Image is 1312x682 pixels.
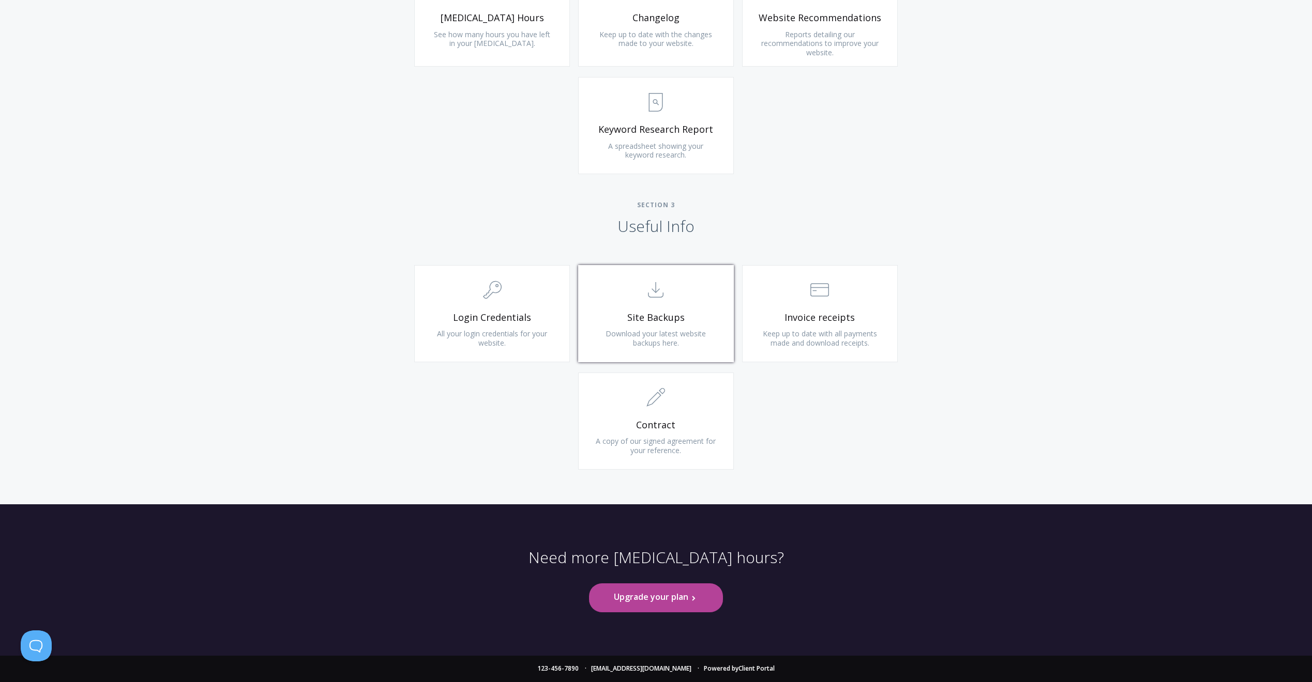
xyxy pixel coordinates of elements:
[594,419,718,431] span: Contract
[761,29,879,57] span: Reports detailing our recommendations to improve your website.
[434,29,550,49] span: See how many hours you have left in your [MEDICAL_DATA].
[693,665,775,672] li: Powered by
[596,436,716,455] span: A copy of our signed agreement for your reference.
[594,12,718,24] span: Changelog
[594,123,718,135] span: Keyword Research Report
[763,329,877,348] span: Keep up to date with all payments made and download receipts.
[738,664,775,673] a: Client Portal
[599,29,712,49] span: Keep up to date with the changes made to your website.
[578,373,734,470] a: Contract A copy of our signed agreement for your reference.
[537,664,579,673] a: 123-456-7890
[414,265,570,362] a: Login Credentials All your login credentials for your website.
[578,77,734,174] a: Keyword Research Report A spreadsheet showing your keyword research.
[578,265,734,362] a: Site Backups Download your latest website backups here.
[594,312,718,323] span: Site Backups
[529,548,784,584] p: Need more [MEDICAL_DATA] hours?
[742,265,898,362] a: Invoice receipts Keep up to date with all payments made and download receipts.
[591,664,691,673] a: [EMAIL_ADDRESS][DOMAIN_NAME]
[608,141,703,160] span: A spreadsheet showing your keyword research.
[437,329,547,348] span: All your login credentials for your website.
[21,630,52,661] iframe: Toggle Customer Support
[589,583,722,612] a: Upgrade your plan
[606,329,706,348] span: Download your latest website backups here.
[758,12,882,24] span: Website Recommendations
[758,312,882,323] span: Invoice receipts
[430,12,554,24] span: [MEDICAL_DATA] Hours
[430,312,554,323] span: Login Credentials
